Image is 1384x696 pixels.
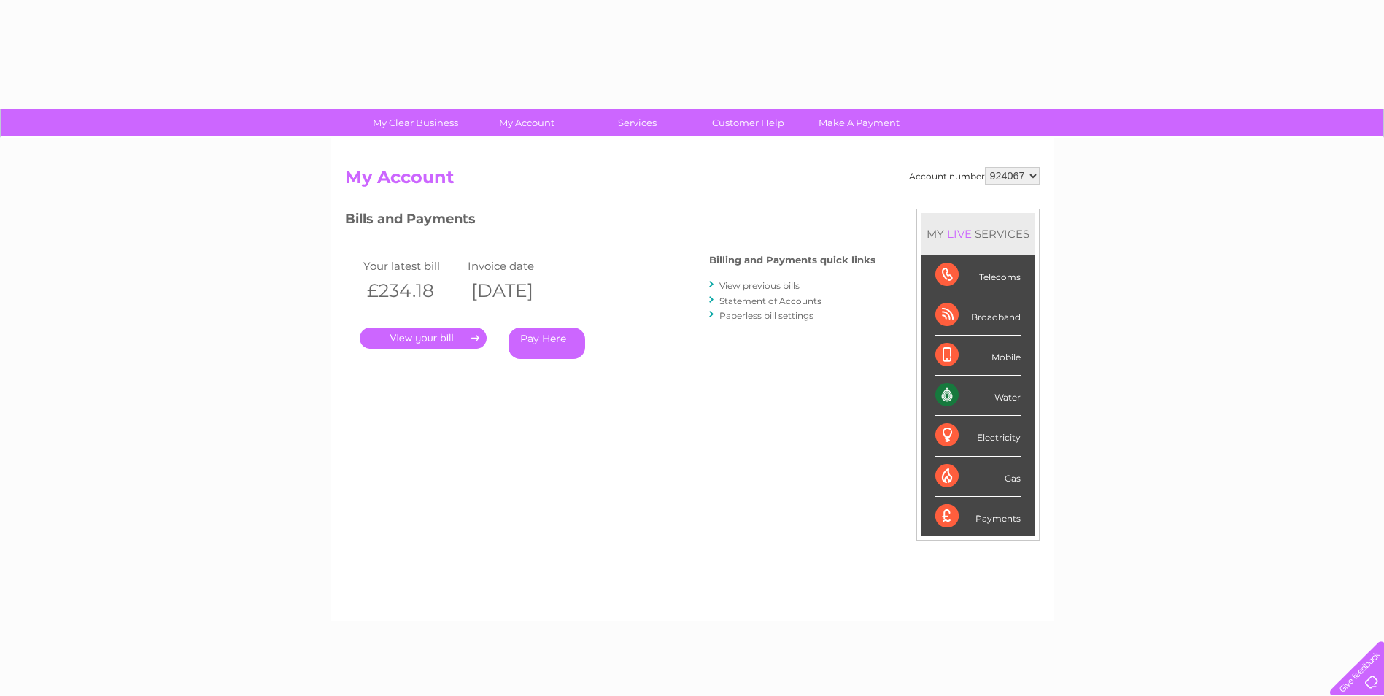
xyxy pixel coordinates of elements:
[345,209,875,234] h3: Bills and Payments
[360,328,487,349] a: .
[464,276,569,306] th: [DATE]
[935,376,1021,416] div: Water
[509,328,585,359] a: Pay Here
[935,497,1021,536] div: Payments
[909,167,1040,185] div: Account number
[719,295,821,306] a: Statement of Accounts
[719,310,813,321] a: Paperless bill settings
[360,256,465,276] td: Your latest bill
[719,280,800,291] a: View previous bills
[355,109,476,136] a: My Clear Business
[799,109,919,136] a: Make A Payment
[944,227,975,241] div: LIVE
[466,109,587,136] a: My Account
[921,213,1035,255] div: MY SERVICES
[935,457,1021,497] div: Gas
[935,416,1021,456] div: Electricity
[360,276,465,306] th: £234.18
[345,167,1040,195] h2: My Account
[935,295,1021,336] div: Broadband
[464,256,569,276] td: Invoice date
[688,109,808,136] a: Customer Help
[577,109,697,136] a: Services
[935,255,1021,295] div: Telecoms
[935,336,1021,376] div: Mobile
[709,255,875,266] h4: Billing and Payments quick links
